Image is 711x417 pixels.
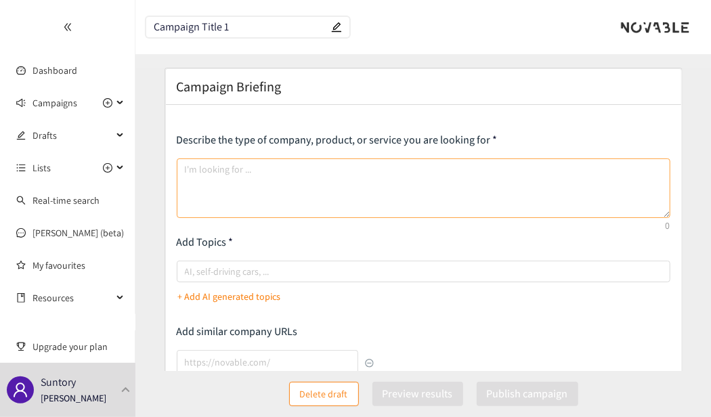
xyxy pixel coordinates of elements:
input: AI, self-driving cars, ... [185,263,188,280]
p: [PERSON_NAME] [41,391,106,405]
button: Delete draft [289,382,359,406]
span: edit [331,22,342,32]
a: [PERSON_NAME] (beta) [33,227,124,239]
span: double-left [63,22,72,32]
span: edit [16,131,26,140]
span: plus-circle [103,98,112,108]
span: user [12,382,28,398]
p: Add Topics [177,235,670,250]
p: Suntory [41,374,76,391]
input: lookalikes url [177,350,358,374]
span: book [16,293,26,303]
span: trophy [16,342,26,351]
span: plus-circle [103,163,112,173]
div: Campaign Briefing [177,77,670,96]
span: Drafts [33,122,112,149]
p: Describe the type of company, product, or service you are looking for [177,133,670,148]
a: Real-time search [33,194,100,206]
span: sound [16,98,26,108]
span: Lists [33,154,51,181]
iframe: Chat Widget [490,271,711,417]
span: Resources [33,284,112,311]
span: Campaigns [33,89,77,116]
span: Delete draft [300,387,348,401]
span: Upgrade your plan [33,333,125,360]
h2: Campaign Briefing [177,77,282,96]
span: unordered-list [16,163,26,173]
p: Add similar company URLs [177,324,374,339]
a: Dashboard [33,64,77,76]
a: My favourites [33,252,125,279]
